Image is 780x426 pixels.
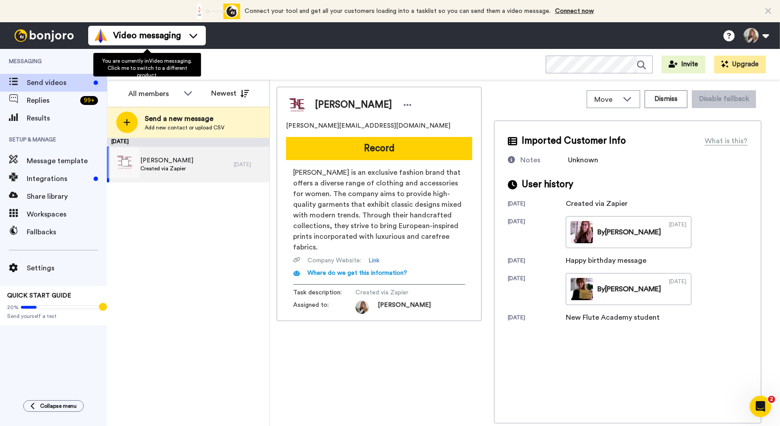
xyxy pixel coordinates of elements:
[508,275,566,305] div: [DATE]
[7,304,19,311] span: 20%
[80,96,98,105] div: 99 +
[128,88,179,99] div: All members
[140,165,193,172] span: Created via Zapier
[597,227,661,237] div: By [PERSON_NAME]
[293,288,355,297] span: Task description :
[705,136,747,146] div: What is this?
[99,303,107,311] div: Tooltip anchor
[522,178,573,191] span: User history
[378,301,431,314] span: [PERSON_NAME]
[245,8,551,14] span: Connect your tool and get all your customers loading into a tasklist so you can send them a video...
[566,312,660,323] div: New Flute Academy student
[204,84,256,102] button: Newest
[669,221,686,243] div: [DATE]
[571,221,593,243] img: 1be2546c-1ac3-4755-b8f6-976bf8abc529-thumb.jpg
[692,90,756,108] button: Disable fallback
[293,167,465,253] span: [PERSON_NAME] is an exclusive fashion brand that offers a diverse range of clothing and accessori...
[7,293,71,299] span: QUICK START GUIDE
[768,396,775,403] span: 2
[27,95,77,106] span: Replies
[750,396,771,417] iframe: Intercom live chat
[508,218,566,248] div: [DATE]
[27,156,107,166] span: Message template
[662,56,705,73] button: Invite
[520,155,540,165] div: Notes
[307,270,407,276] span: Where do we get this information?
[27,209,107,220] span: Workspaces
[27,263,107,273] span: Settings
[11,29,78,42] img: bj-logo-header-white.svg
[7,313,100,320] span: Send yourself a test
[27,113,107,124] span: Results
[645,90,687,108] button: Dismiss
[566,216,691,248] a: By[PERSON_NAME][DATE]
[508,257,566,266] div: [DATE]
[27,173,90,184] span: Integrations
[293,301,355,314] span: Assigned to:
[355,288,440,297] span: Created via Zapier
[145,124,225,131] span: Add new contact or upload CSV
[508,314,566,323] div: [DATE]
[191,4,240,19] div: animation
[307,256,361,265] span: Company Website :
[315,98,392,112] span: [PERSON_NAME]
[140,156,193,165] span: [PERSON_NAME]
[27,191,107,202] span: Share library
[522,134,626,148] span: Imported Customer Info
[566,198,628,209] div: Created via Zapier
[107,138,270,147] div: [DATE]
[571,278,593,300] img: 3bbe86b1-a16f-414b-8270-e57f2b823218-thumb.jpg
[113,29,181,42] span: Video messaging
[94,28,108,43] img: vm-color.svg
[234,161,265,168] div: [DATE]
[594,94,618,105] span: Move
[669,278,686,300] div: [DATE]
[145,113,225,124] span: Send a new message
[27,227,107,237] span: Fallbacks
[102,58,192,78] span: You are currently in Video messaging . Click me to switch to a different product.
[286,94,308,116] img: Image of Elaine Brand
[40,402,77,410] span: Collapse menu
[555,8,594,14] a: Connect now
[355,301,369,314] img: b92c3bcc-6fde-43af-a477-fd3260b9ac74-1704150100.jpg
[286,121,450,130] span: [PERSON_NAME][EMAIL_ADDRESS][DOMAIN_NAME]
[27,77,90,88] span: Send videos
[597,284,661,294] div: By [PERSON_NAME]
[568,157,598,164] span: Unknown
[368,256,380,265] a: Link
[566,255,646,266] div: Happy birthday message
[714,56,766,73] button: Upgrade
[23,400,84,412] button: Collapse menu
[508,200,566,209] div: [DATE]
[566,273,691,305] a: By[PERSON_NAME][DATE]
[286,137,472,160] button: Record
